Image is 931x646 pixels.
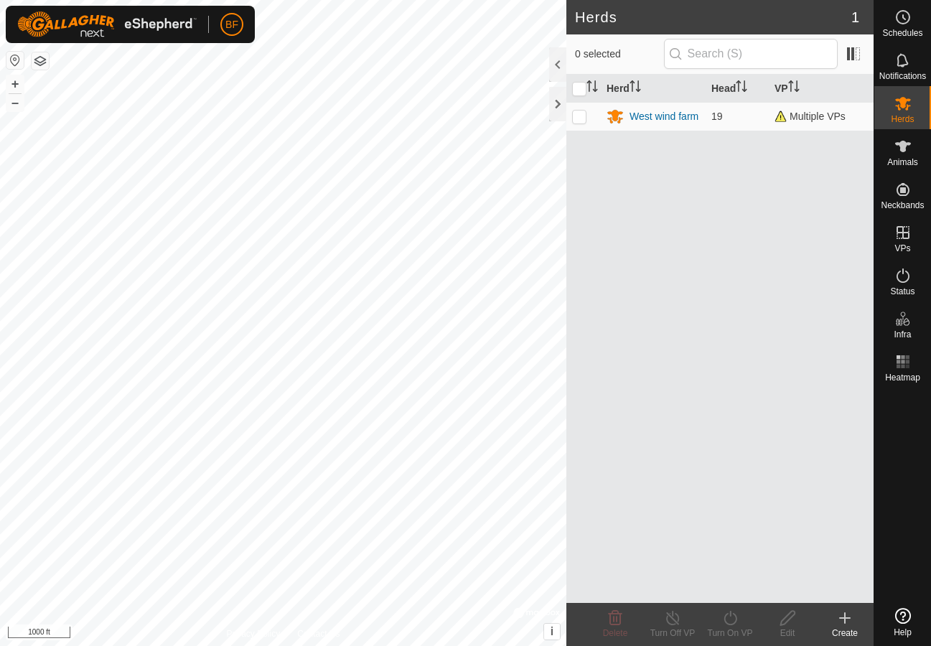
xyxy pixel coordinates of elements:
button: Reset Map [6,52,24,69]
span: BF [225,17,238,32]
div: Create [816,627,874,640]
a: Privacy Policy [226,627,280,640]
span: 1 [851,6,859,28]
button: – [6,94,24,111]
span: VPs [894,244,910,253]
div: Turn On VP [701,627,759,640]
span: Neckbands [881,201,924,210]
th: VP [769,75,874,103]
p-sorticon: Activate to sort [788,83,800,94]
button: + [6,75,24,93]
span: Schedules [882,29,922,37]
span: Delete [603,628,628,638]
span: Help [894,628,912,637]
span: Animals [887,158,918,167]
span: Heatmap [885,373,920,382]
a: Contact Us [297,627,340,640]
div: West wind farm [630,109,698,124]
span: 0 selected [575,47,664,62]
button: i [544,624,560,640]
img: Gallagher Logo [17,11,197,37]
span: 19 [711,111,723,122]
div: Turn Off VP [644,627,701,640]
span: Notifications [879,72,926,80]
div: Edit [759,627,816,640]
span: Status [890,287,914,296]
button: Map Layers [32,52,49,70]
p-sorticon: Activate to sort [586,83,598,94]
h2: Herds [575,9,851,26]
p-sorticon: Activate to sort [736,83,747,94]
th: Herd [601,75,706,103]
p-sorticon: Activate to sort [630,83,641,94]
span: Infra [894,330,911,339]
span: Multiple VPs [775,111,846,122]
input: Search (S) [664,39,838,69]
th: Head [706,75,769,103]
span: Herds [891,115,914,123]
span: i [551,625,553,637]
a: Help [874,602,931,642]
